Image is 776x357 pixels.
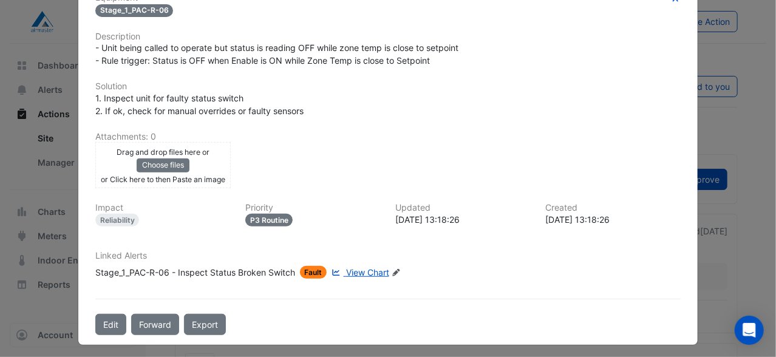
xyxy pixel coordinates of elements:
[137,158,189,172] button: Choose files
[95,4,174,17] span: Stage_1_PAC-R-06
[245,214,293,226] div: P3 Routine
[395,213,531,226] div: [DATE] 13:18:26
[95,203,231,213] h6: Impact
[95,251,681,261] h6: Linked Alerts
[735,316,764,345] div: Open Intercom Messenger
[346,267,389,277] span: View Chart
[545,203,681,213] h6: Created
[395,203,531,213] h6: Updated
[95,214,140,226] div: Reliability
[300,266,327,279] span: Fault
[131,314,179,335] button: Forward
[95,132,681,142] h6: Attachments: 0
[545,213,681,226] div: [DATE] 13:18:26
[95,81,681,92] h6: Solution
[101,175,225,184] small: or Click here to then Paste an image
[95,32,681,42] h6: Description
[392,268,401,277] fa-icon: Edit Linked Alerts
[117,148,209,157] small: Drag and drop files here or
[245,203,381,213] h6: Priority
[95,266,295,279] div: Stage_1_PAC-R-06 - Inspect Status Broken Switch
[329,266,389,279] a: View Chart
[95,42,458,66] span: - Unit being called to operate but status is reading OFF while zone temp is close to setpoint - R...
[184,314,226,335] a: Export
[95,314,126,335] button: Edit
[95,93,304,116] span: 1. Inspect unit for faulty status switch 2. If ok, check for manual overrides or faulty sensors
